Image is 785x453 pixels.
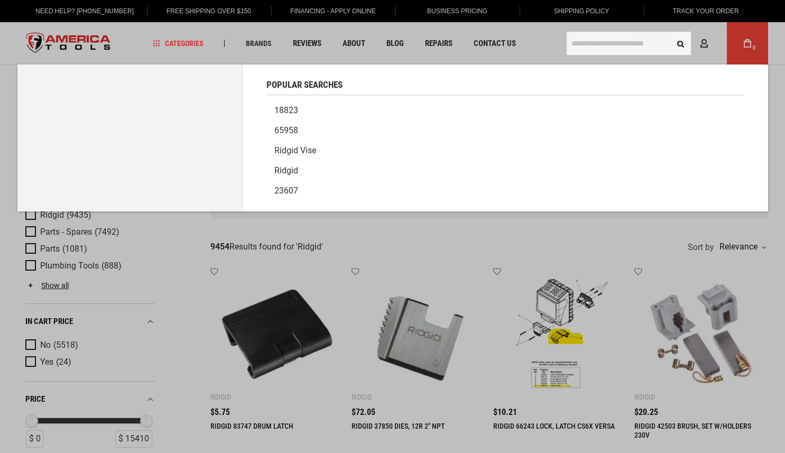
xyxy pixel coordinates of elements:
[266,181,744,201] a: 23607
[266,121,744,141] a: 65958
[241,36,276,51] a: Brands
[266,141,744,161] a: Ridgid vise
[266,80,343,89] span: Popular Searches
[246,40,272,47] span: Brands
[153,40,204,47] span: Categories
[266,100,744,121] a: 18823
[671,33,691,53] button: Search
[148,36,208,51] a: Categories
[266,161,744,181] a: Ridgid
